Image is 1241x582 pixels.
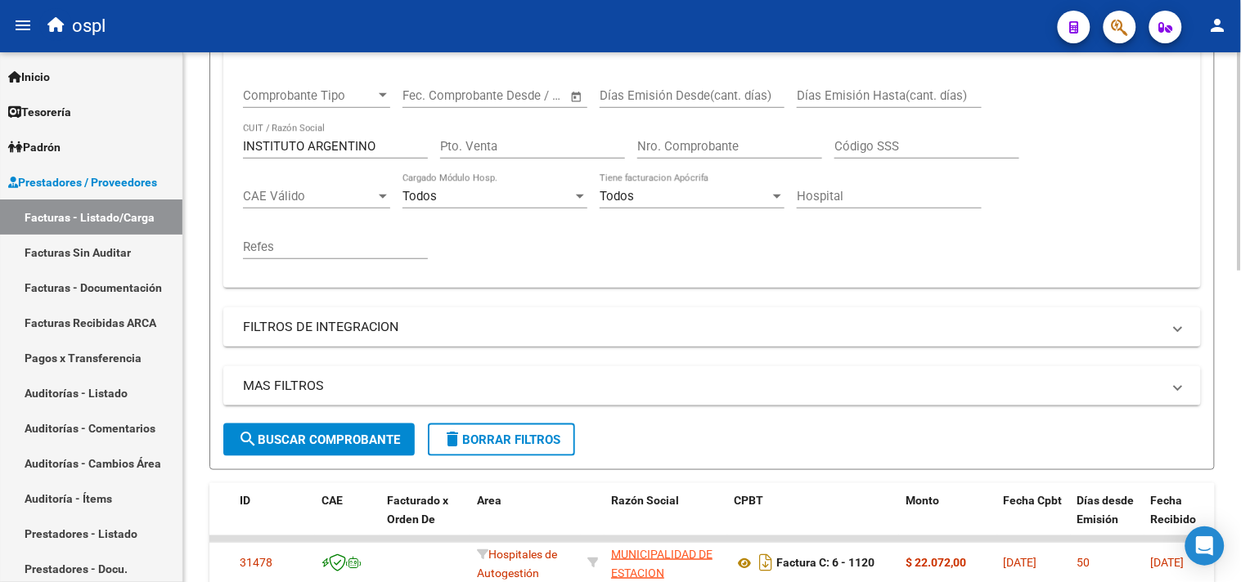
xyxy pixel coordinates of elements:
span: [DATE] [1004,556,1037,569]
button: Buscar Comprobante [223,423,415,456]
button: Borrar Filtros [428,423,575,456]
span: Area [477,494,501,507]
span: Hospitales de Autogestión [477,548,557,580]
span: Prestadores / Proveedores [8,173,157,191]
span: Facturado x Orden De [387,494,448,526]
span: 31478 [240,556,272,569]
mat-icon: search [238,429,258,449]
datatable-header-cell: Días desde Emisión [1071,483,1144,555]
span: Todos [600,189,634,204]
span: Padrón [8,138,61,156]
span: Tesorería [8,103,71,121]
strong: $ 22.072,00 [906,556,966,569]
div: 30655791635 [611,545,721,580]
datatable-header-cell: Area [470,483,581,555]
span: Fecha Cpbt [1004,494,1063,507]
mat-panel-title: FILTROS DE INTEGRACION [243,318,1162,336]
datatable-header-cell: Facturado x Orden De [380,483,470,555]
span: 50 [1077,556,1090,569]
span: Inicio [8,68,50,86]
input: Fecha fin [483,88,563,103]
span: [DATE] [1151,556,1185,569]
span: Monto [906,494,939,507]
span: CAE [321,494,343,507]
datatable-header-cell: Fecha Recibido [1144,483,1218,555]
span: Comprobante Tipo [243,88,375,103]
datatable-header-cell: CPBT [727,483,899,555]
datatable-header-cell: ID [233,483,315,555]
div: Open Intercom Messenger [1185,526,1225,566]
mat-icon: menu [13,16,33,35]
datatable-header-cell: Razón Social [605,483,727,555]
mat-expansion-panel-header: MAS FILTROS [223,366,1201,405]
span: Borrar Filtros [443,432,560,447]
span: Buscar Comprobante [238,432,400,447]
span: ID [240,494,250,507]
mat-expansion-panel-header: FILTROS DE INTEGRACION [223,307,1201,347]
div: FILTROS DEL COMPROBANTE [223,73,1201,288]
strong: Factura C: 6 - 1120 [776,557,875,570]
input: Fecha inicio [402,88,469,103]
mat-icon: person [1208,16,1228,35]
span: CPBT [734,494,763,507]
button: Open calendar [568,87,587,106]
span: Todos [402,189,437,204]
mat-panel-title: MAS FILTROS [243,377,1162,395]
span: ospl [72,8,106,44]
span: Fecha Recibido [1151,494,1197,526]
span: CAE Válido [243,189,375,204]
i: Descargar documento [755,549,776,575]
datatable-header-cell: CAE [315,483,380,555]
span: Razón Social [611,494,679,507]
mat-icon: delete [443,429,462,449]
datatable-header-cell: Fecha Cpbt [997,483,1071,555]
span: Días desde Emisión [1077,494,1135,526]
datatable-header-cell: Monto [899,483,997,555]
